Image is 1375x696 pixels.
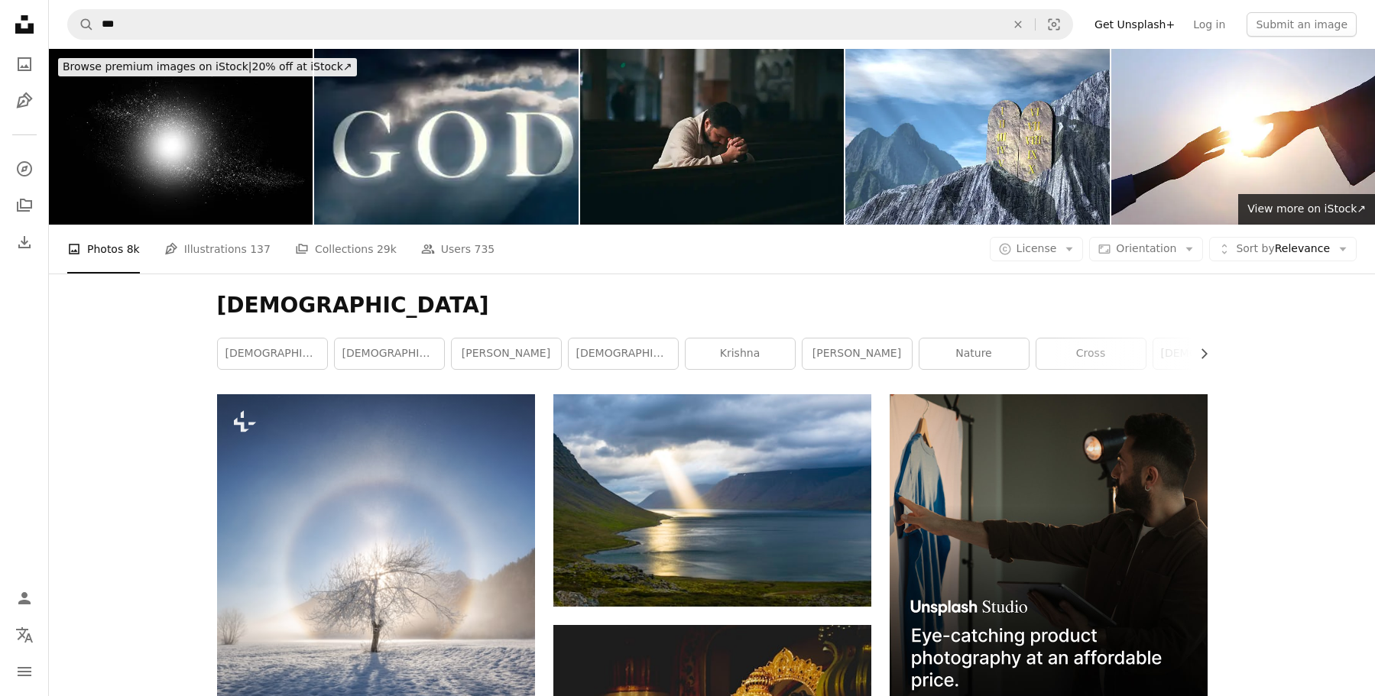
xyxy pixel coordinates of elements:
img: Ten Commandments [845,49,1109,225]
span: License [1017,242,1057,254]
a: Explore [9,154,40,184]
h1: [DEMOGRAPHIC_DATA] [217,292,1208,319]
a: Log in [1184,12,1234,37]
span: View more on iStock ↗ [1247,202,1366,215]
a: Illustrations 137 [164,225,271,274]
span: Relevance [1236,241,1330,257]
button: License [990,237,1084,261]
span: 735 [475,241,495,257]
button: Language [9,620,40,650]
span: Sort by [1236,242,1274,254]
a: Download History [9,227,40,257]
a: [PERSON_NAME] [452,338,561,369]
a: [PERSON_NAME] [803,338,912,369]
a: [DEMOGRAPHIC_DATA] [569,338,678,369]
a: sun reflection on calm water near green mountains [553,494,871,507]
span: Orientation [1116,242,1176,254]
button: Visual search [1036,10,1072,39]
span: 137 [250,241,271,257]
button: Clear [1001,10,1035,39]
button: scroll list to the right [1190,338,1208,369]
span: 29k [377,241,397,257]
div: 20% off at iStock ↗ [58,58,357,76]
span: Browse premium images on iStock | [63,60,251,73]
a: Photos [9,49,40,79]
a: Get Unsplash+ [1085,12,1184,37]
a: Illustrations [9,86,40,116]
img: Glowing abstract lights in black background [49,49,313,225]
a: Log in / Sign up [9,583,40,613]
a: a tree in the middle of a snowy field [217,610,535,623]
a: krishna [686,338,795,369]
a: View more on iStock↗ [1238,194,1375,225]
form: Find visuals sitewide [67,9,1073,40]
a: [DEMOGRAPHIC_DATA] [335,338,444,369]
button: Orientation [1089,237,1203,261]
img: Hand of salvation, Christian hand reaching out to the hand of Jesus Christ, bright sun silhouette [1111,49,1375,225]
a: nature [919,338,1029,369]
a: Collections 29k [295,225,397,274]
a: Browse premium images on iStock|20% off at iStock↗ [49,49,366,86]
a: [DEMOGRAPHIC_DATA] [DEMOGRAPHIC_DATA] [218,338,327,369]
a: cross [1036,338,1146,369]
button: Sort byRelevance [1209,237,1357,261]
img: Young man sitting on the pews of the dark church, profile portrait in a religious interior [580,49,844,225]
button: Search Unsplash [68,10,94,39]
a: [DEMOGRAPHIC_DATA] [1153,338,1263,369]
a: Collections [9,190,40,221]
img: sun reflection on calm water near green mountains [553,394,871,607]
img: The faith in god [314,49,578,225]
a: Users 735 [421,225,495,274]
button: Submit an image [1247,12,1357,37]
button: Menu [9,656,40,687]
